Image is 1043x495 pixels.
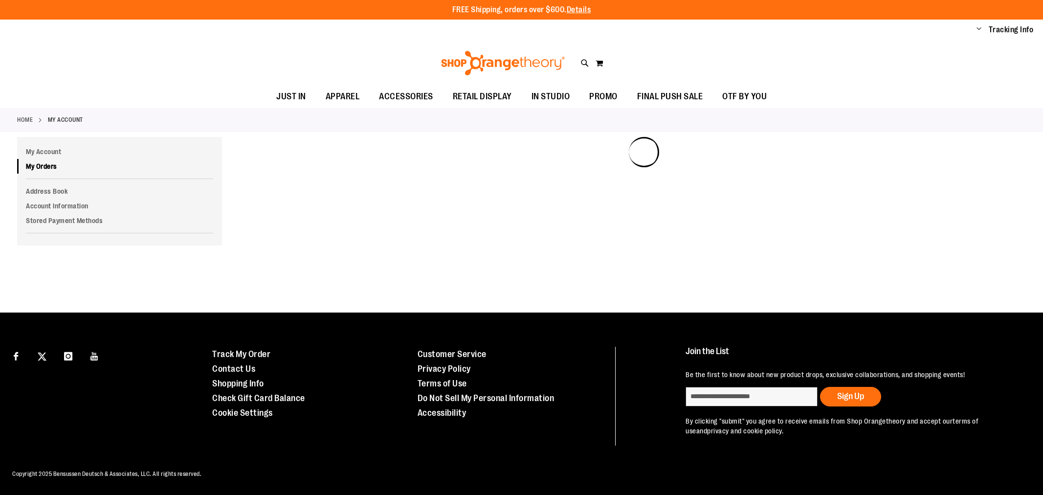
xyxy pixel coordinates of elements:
p: FREE Shipping, orders over $600. [452,4,591,16]
p: Be the first to know about new product drops, exclusive collaborations, and shopping events! [686,370,1019,380]
a: Visit our Instagram page [60,347,77,364]
span: RETAIL DISPLAY [453,86,512,108]
a: Do Not Sell My Personal Information [418,393,555,403]
button: Sign Up [820,387,881,406]
a: Visit our Youtube page [86,347,103,364]
p: By clicking "submit" you agree to receive emails from Shop Orangetheory and accept our and [686,416,1019,436]
a: Home [17,115,33,124]
a: Cookie Settings [212,408,273,418]
button: Account menu [976,25,981,35]
h4: Join the List [686,347,1019,365]
a: Terms of Use [418,379,467,388]
a: Check Gift Card Balance [212,393,305,403]
a: privacy and cookie policy. [707,427,783,435]
span: ACCESSORIES [379,86,433,108]
img: Shop Orangetheory [440,51,566,75]
a: Shopping Info [212,379,264,388]
a: Privacy Policy [418,364,471,374]
strong: My Account [48,115,83,124]
span: FINAL PUSH SALE [637,86,703,108]
span: PROMO [589,86,618,108]
span: APPAREL [326,86,360,108]
a: Contact Us [212,364,255,374]
span: Copyright 2025 Bensussen Deutsch & Associates, LLC. All rights reserved. [12,471,201,477]
span: JUST IN [276,86,306,108]
span: IN STUDIO [532,86,570,108]
input: enter email [686,387,818,406]
a: Stored Payment Methods [17,213,222,228]
a: Address Book [17,184,222,199]
a: Track My Order [212,349,270,359]
a: Visit our X page [34,347,51,364]
span: OTF BY YOU [722,86,767,108]
img: Twitter [38,352,46,361]
a: Details [567,5,591,14]
a: Customer Service [418,349,487,359]
a: Visit our Facebook page [7,347,24,364]
a: Account Information [17,199,222,213]
a: terms of use [686,417,978,435]
a: Accessibility [418,408,466,418]
a: My Orders [17,159,222,174]
span: Sign Up [837,391,864,401]
a: Tracking Info [989,24,1034,35]
a: My Account [17,144,222,159]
